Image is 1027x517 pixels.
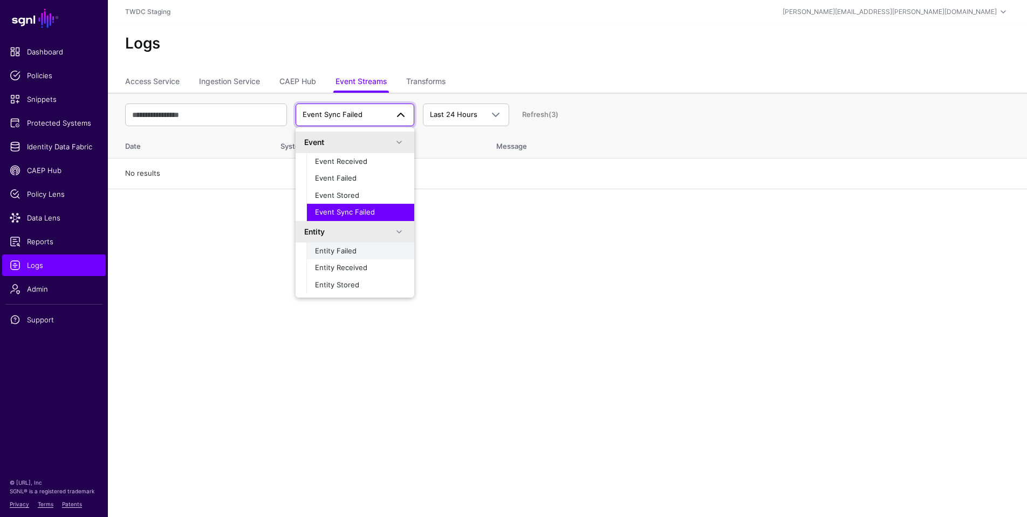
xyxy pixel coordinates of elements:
[783,7,997,17] div: [PERSON_NAME][EMAIL_ADDRESS][PERSON_NAME][DOMAIN_NAME]
[38,501,53,507] a: Terms
[2,183,106,205] a: Policy Lens
[306,277,414,294] button: Entity Stored
[199,72,260,93] a: Ingestion Service
[2,207,106,229] a: Data Lens
[2,65,106,86] a: Policies
[315,263,367,272] span: Entity Received
[10,236,98,247] span: Reports
[125,35,1010,53] h2: Logs
[2,88,106,110] a: Snippets
[279,72,316,93] a: CAEP Hub
[10,94,98,105] span: Snippets
[10,70,98,81] span: Policies
[306,243,414,260] button: Entity Failed
[270,130,485,158] th: System of Record Name
[10,165,98,176] span: CAEP Hub
[304,226,393,237] div: Entity
[10,141,98,152] span: Identity Data Fabric
[306,204,414,221] button: Event Sync Failed
[315,208,375,216] span: Event Sync Failed
[303,110,362,119] span: Event Sync Failed
[306,187,414,204] button: Event Stored
[430,110,477,119] span: Last 24 Hours
[2,160,106,181] a: CAEP Hub
[2,231,106,252] a: Reports
[125,8,170,16] a: TWDC Staging
[315,246,357,255] span: Entity Failed
[336,72,387,93] a: Event Streams
[108,158,1027,189] td: No results
[10,501,29,507] a: Privacy
[315,157,367,166] span: Event Received
[10,284,98,294] span: Admin
[62,501,82,507] a: Patents
[10,487,98,495] p: SGNL® is a registered trademark
[10,46,98,57] span: Dashboard
[10,189,98,199] span: Policy Lens
[10,314,98,325] span: Support
[2,112,106,134] a: Protected Systems
[522,110,558,119] a: Refresh (3)
[2,278,106,300] a: Admin
[306,153,414,170] button: Event Received
[485,130,1027,158] th: Message
[108,130,270,158] th: Date
[2,254,106,276] a: Logs
[315,280,359,289] span: Entity Stored
[10,260,98,271] span: Logs
[10,478,98,487] p: © [URL], Inc
[406,72,446,93] a: Transforms
[2,41,106,63] a: Dashboard
[315,174,357,182] span: Event Failed
[315,191,359,199] span: Event Stored
[2,136,106,157] a: Identity Data Fabric
[306,170,414,187] button: Event Failed
[306,259,414,277] button: Entity Received
[10,212,98,223] span: Data Lens
[125,72,180,93] a: Access Service
[6,6,101,30] a: SGNL
[10,118,98,128] span: Protected Systems
[304,136,393,148] div: Event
